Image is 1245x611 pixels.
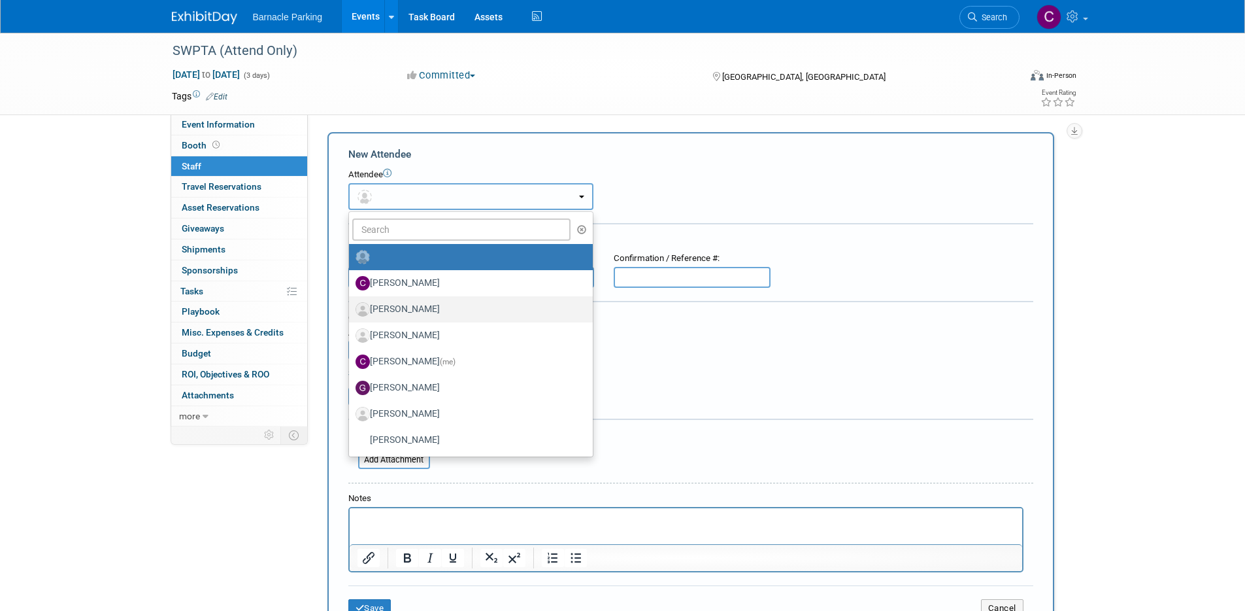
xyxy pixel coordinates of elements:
[171,364,307,385] a: ROI, Objectives & ROO
[171,302,307,322] a: Playbook
[356,377,580,398] label: [PERSON_NAME]
[210,140,222,150] span: Booth not reserved yet
[171,323,307,343] a: Misc. Expenses & Credits
[182,327,284,338] span: Misc. Expenses & Credits
[959,6,1020,29] a: Search
[171,239,307,260] a: Shipments
[182,119,255,130] span: Event Information
[565,549,587,567] button: Bullet list
[171,343,307,364] a: Budget
[168,39,1000,63] div: SWPTA (Attend Only)
[182,306,220,317] span: Playbook
[171,406,307,427] a: more
[182,181,261,192] span: Travel Reservations
[356,328,370,343] img: Associate-Profile-5.png
[977,12,1007,22] span: Search
[356,407,370,421] img: Associate-Profile-5.png
[171,177,307,197] a: Travel Reservations
[442,549,464,567] button: Underline
[356,325,580,346] label: [PERSON_NAME]
[171,385,307,406] a: Attachments
[356,404,580,425] label: [PERSON_NAME]
[182,223,224,234] span: Giveaways
[1031,70,1044,80] img: Format-Inperson.png
[356,381,370,395] img: G.jpg
[258,427,281,444] td: Personalize Event Tab Strip
[396,549,418,567] button: Bold
[356,355,370,369] img: C.jpg
[356,276,370,290] img: C.jpg
[182,244,225,254] span: Shipments
[172,69,241,80] span: [DATE] [DATE]
[200,69,212,80] span: to
[171,260,307,281] a: Sponsorships
[171,198,307,218] a: Asset Reservations
[182,265,238,275] span: Sponsorships
[171,218,307,239] a: Giveaways
[942,68,1077,88] div: Event Format
[350,508,1022,544] iframe: Rich Text Area
[542,549,564,567] button: Numbered list
[356,250,370,264] img: Unassigned-User-Icon.png
[242,71,270,80] span: (3 days)
[182,202,259,213] span: Asset Reservations
[356,273,580,294] label: [PERSON_NAME]
[348,428,1033,442] div: Misc. Attachments & Notes
[357,549,380,567] button: Insert/edit link
[722,72,886,82] span: [GEOGRAPHIC_DATA], [GEOGRAPHIC_DATA]
[1037,5,1061,29] img: Courtney Daniel
[182,369,269,379] span: ROI, Objectives & ROO
[280,427,307,444] td: Toggle Event Tabs
[1046,71,1076,80] div: In-Person
[419,549,441,567] button: Italic
[182,140,222,150] span: Booth
[182,348,211,358] span: Budget
[206,92,227,101] a: Edit
[356,351,580,372] label: [PERSON_NAME]
[182,161,201,171] span: Staff
[503,549,525,567] button: Superscript
[348,493,1023,505] div: Notes
[171,281,307,302] a: Tasks
[171,135,307,156] a: Booth
[614,253,771,265] div: Confirmation / Reference #:
[172,11,237,24] img: ExhibitDay
[180,286,203,296] span: Tasks
[182,390,234,400] span: Attachments
[253,12,323,22] span: Barnacle Parking
[171,156,307,177] a: Staff
[440,357,456,366] span: (me)
[1040,90,1076,96] div: Event Rating
[171,114,307,135] a: Event Information
[356,302,370,317] img: Associate-Profile-5.png
[403,69,480,82] button: Committed
[480,549,503,567] button: Subscript
[179,411,200,421] span: more
[348,312,1033,324] div: Cost:
[352,218,571,241] input: Search
[356,299,580,320] label: [PERSON_NAME]
[172,90,227,103] td: Tags
[348,169,1033,181] div: Attendee
[356,430,580,451] label: [PERSON_NAME]
[348,147,1033,162] div: New Attendee
[348,233,1033,246] div: Registration / Ticket Info (optional)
